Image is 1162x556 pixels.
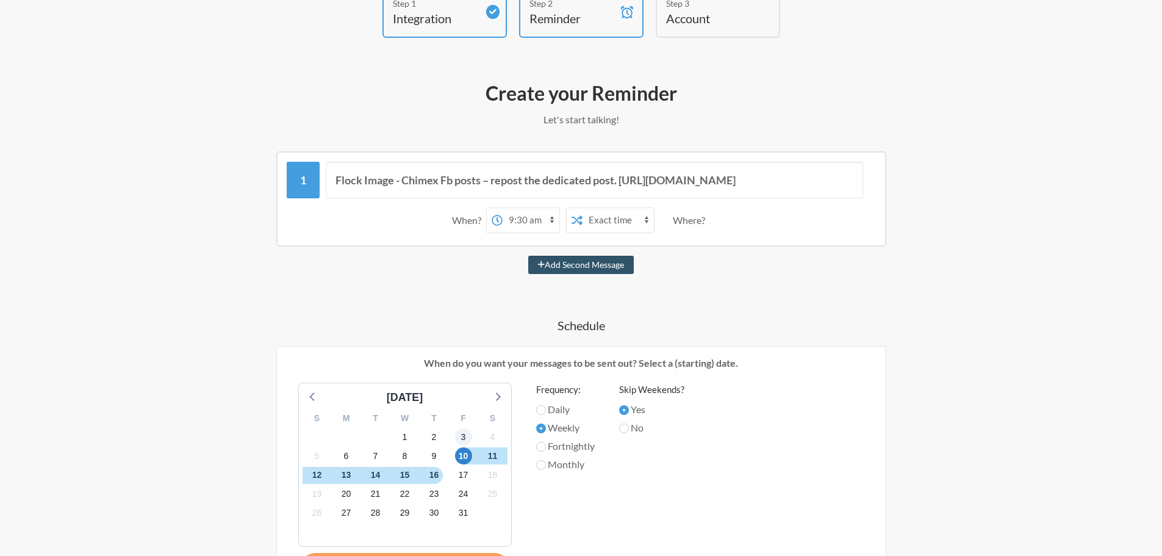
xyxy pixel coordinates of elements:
label: Yes [619,402,684,417]
h4: Integration [393,10,478,27]
span: Monday, November 10, 2025 [455,447,472,464]
h4: Reminder [529,10,615,27]
div: [DATE] [382,389,428,406]
input: Daily [536,405,546,415]
div: S [303,409,332,428]
p: When do you want your messages to be sent out? Select a (starting) date. [286,356,877,370]
label: Fortnightly [536,439,595,453]
div: Where? [673,208,710,233]
h2: Create your Reminder [228,81,935,106]
input: Message [326,162,863,198]
span: Tuesday, November 25, 2025 [484,486,501,503]
span: Sunday, November 23, 2025 [426,486,443,503]
div: M [332,409,361,428]
button: Add Second Message [528,256,634,274]
span: Friday, November 28, 2025 [367,505,384,522]
span: Sunday, November 16, 2025 [426,467,443,484]
p: Let's start talking! [228,112,935,127]
span: Tuesday, November 4, 2025 [484,428,501,446]
span: Wednesday, November 19, 2025 [309,486,326,503]
div: T [420,409,449,428]
span: Thursday, November 13, 2025 [338,467,355,484]
span: Wednesday, November 12, 2025 [309,467,326,484]
div: F [449,409,478,428]
input: Fortnightly [536,442,546,452]
span: Tuesday, November 18, 2025 [484,467,501,484]
span: Monday, December 1, 2025 [455,505,472,522]
span: Tuesday, November 11, 2025 [484,447,501,464]
span: Sunday, November 30, 2025 [426,505,443,522]
span: Wednesday, November 5, 2025 [309,447,326,464]
span: Saturday, November 29, 2025 [396,505,414,522]
span: Thursday, November 27, 2025 [338,505,355,522]
span: Thursday, November 20, 2025 [338,486,355,503]
label: Frequency: [536,383,595,397]
span: Friday, November 21, 2025 [367,486,384,503]
span: Sunday, November 9, 2025 [426,447,443,464]
span: Thursday, November 6, 2025 [338,447,355,464]
input: Monthly [536,460,546,470]
span: Friday, November 7, 2025 [367,447,384,464]
input: Yes [619,405,629,415]
input: Weekly [536,424,546,433]
h4: Account [666,10,751,27]
label: Daily [536,402,595,417]
div: When? [452,208,486,233]
div: T [361,409,390,428]
input: No [619,424,629,433]
div: S [478,409,507,428]
span: Monday, November 3, 2025 [455,428,472,446]
span: Saturday, November 1, 2025 [396,428,414,446]
label: Skip Weekends? [619,383,684,397]
label: No [619,421,684,435]
span: Saturday, November 22, 2025 [396,486,414,503]
span: Saturday, November 8, 2025 [396,447,414,464]
span: Friday, November 14, 2025 [367,467,384,484]
span: Wednesday, November 26, 2025 [309,505,326,522]
span: Sunday, November 2, 2025 [426,428,443,446]
span: Monday, November 24, 2025 [455,486,472,503]
div: W [390,409,420,428]
label: Weekly [536,421,595,435]
label: Monthly [536,457,595,472]
span: Saturday, November 15, 2025 [396,467,414,484]
h4: Schedule [228,317,935,334]
span: Monday, November 17, 2025 [455,467,472,484]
